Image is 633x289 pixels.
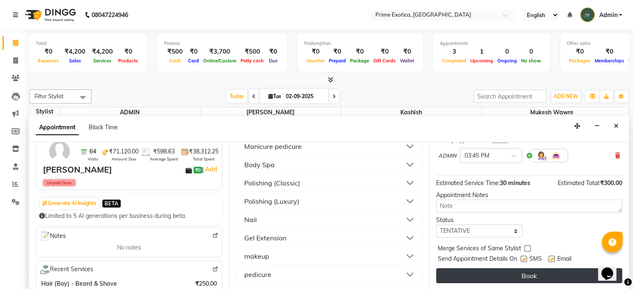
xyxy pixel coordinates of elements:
span: Memberships [593,58,626,64]
span: SMS [529,254,542,265]
span: Online/Custom [201,58,238,64]
span: Total Spent [193,156,215,162]
span: Today [226,90,247,103]
button: Gel Extension [239,230,419,245]
span: Voucher [304,58,327,64]
span: 30 minutes [500,179,530,187]
div: ₹0 [116,47,140,57]
span: Estimated Total: [558,179,600,187]
div: ₹500 [238,47,266,57]
span: Sales [67,58,83,64]
span: BETA [102,200,121,207]
div: Manicure pedicure [244,141,302,151]
span: ₹71,120.00 [109,147,139,156]
button: Polishing (Classic) [239,175,419,190]
div: Status [436,216,523,225]
div: 3 [440,47,468,57]
button: Nail [239,212,419,227]
span: Hair (Boy) - Beard & Shave [41,279,173,288]
div: makeup [244,251,269,261]
span: Kashish [341,107,482,118]
span: Appointment [36,120,79,135]
span: Cash [167,58,183,64]
span: [PERSON_NAME] [201,107,341,118]
div: ₹0 [36,47,61,57]
button: Close [610,120,622,133]
span: Unpaid Dues [43,179,76,186]
button: ADD NEW [551,91,580,102]
div: 0 [495,47,519,57]
input: Search Appointment [474,90,546,103]
img: Hairdresser.png [536,151,546,161]
button: pedicure [239,267,419,282]
div: Limited to 5 AI generations per business during beta. [39,212,219,220]
div: Body Spa [244,160,275,170]
img: logo [21,3,78,27]
span: ₹0 [194,167,202,173]
span: ADMIN [438,152,457,160]
span: No show [519,58,543,64]
div: ₹0 [398,47,416,57]
span: Amount Due [112,156,136,162]
iframe: chat widget [598,256,625,281]
div: ₹4,200 [61,47,89,57]
div: Finance [164,40,281,47]
span: ₹598.63 [153,147,175,156]
span: Completed [440,58,468,64]
span: Average Spent [150,156,178,162]
img: Admin [580,7,595,22]
span: Upcoming [468,58,495,64]
span: 64 [89,147,96,156]
span: Email [557,254,571,265]
div: pedicure [244,269,271,279]
button: Body Spa [239,157,419,172]
button: Generate AI Insights [40,198,98,209]
span: Visits [88,156,98,162]
span: Prepaid [327,58,348,64]
span: Products [116,58,140,64]
div: ₹0 [348,47,371,57]
div: Gel Extension [244,233,286,243]
div: ₹4,200 [89,47,116,57]
div: ₹500 [164,47,186,57]
span: ₹300.00 [600,179,622,187]
div: ₹0 [371,47,398,57]
span: Mukesh Wawre [482,107,623,118]
span: Petty cash [238,58,266,64]
div: 1 [468,47,495,57]
span: Gift Cards [371,58,398,64]
div: ₹3,700 [201,47,238,57]
div: Polishing (Luxury) [244,196,299,206]
span: Admin [599,11,617,20]
div: ₹0 [304,47,327,57]
span: Filter Stylist [35,93,64,99]
div: ₹0 [327,47,348,57]
div: ₹0 [266,47,281,57]
span: Notes [40,231,66,242]
span: Card [186,58,201,64]
div: ₹0 [567,47,593,57]
div: Appointment Notes [436,191,622,200]
a: Add [204,164,218,174]
div: 0 [519,47,543,57]
span: Recent Services [40,264,93,274]
span: Send Appointment Details On [438,254,517,265]
div: Stylist [30,107,60,116]
span: ADD NEW [554,93,578,99]
span: Wallet [398,58,416,64]
span: Tue [266,93,283,99]
b: 08047224946 [92,3,128,27]
span: Expenses [36,58,61,64]
button: Manicure pedicure [239,139,419,154]
span: ADMIN [60,107,200,118]
span: Ongoing [495,58,519,64]
button: Polishing (Luxury) [239,194,419,209]
div: Nail [244,215,257,225]
span: Services [91,58,114,64]
span: Package [348,58,371,64]
span: ₹250.00 [195,279,217,288]
button: makeup [239,249,419,264]
button: Book [436,268,622,283]
span: | [202,164,218,174]
div: Redemption [304,40,416,47]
